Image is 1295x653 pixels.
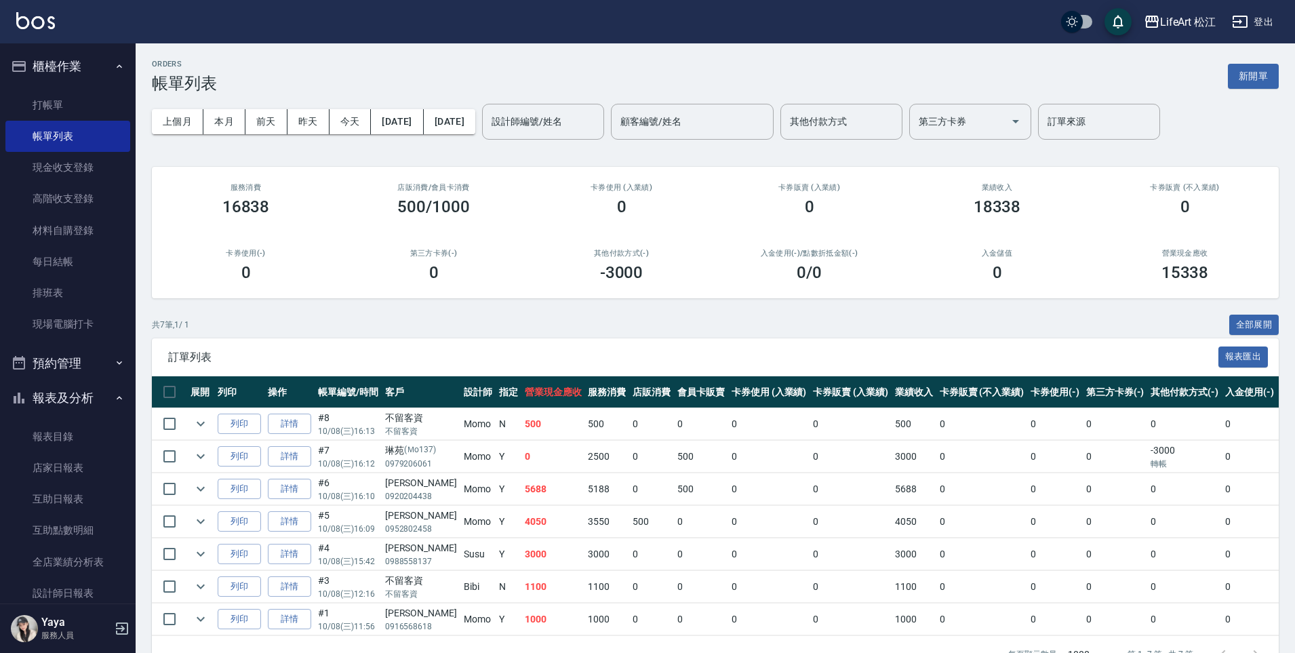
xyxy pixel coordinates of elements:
td: 0 [629,538,674,570]
p: (Ｍo137) [404,443,437,458]
button: 列印 [218,576,261,597]
div: [PERSON_NAME] [385,509,457,523]
h2: 其他付款方式(-) [544,249,699,258]
td: 5688 [521,473,585,505]
td: 2500 [584,441,629,473]
td: #7 [315,441,382,473]
td: Bibi [460,571,496,603]
th: 營業現金應收 [521,376,585,408]
p: 共 7 筆, 1 / 1 [152,319,189,331]
a: 現金收支登錄 [5,152,130,183]
td: 0 [810,571,892,603]
td: #5 [315,506,382,538]
td: 0 [1027,538,1083,570]
p: 服務人員 [41,629,111,641]
th: 服務消費 [584,376,629,408]
td: 1000 [584,603,629,635]
td: 0 [1222,408,1277,440]
h3: 0 [617,197,626,216]
td: 1100 [584,571,629,603]
td: 1000 [521,603,585,635]
h3: 500/1000 [397,197,470,216]
a: 詳情 [268,544,311,565]
a: 詳情 [268,576,311,597]
p: 0988558137 [385,555,457,568]
td: 0 [810,506,892,538]
h3: 18338 [974,197,1021,216]
td: -3000 [1147,441,1222,473]
button: 列印 [218,414,261,435]
th: 第三方卡券(-) [1083,376,1148,408]
td: 0 [629,408,674,440]
button: 本月 [203,109,245,134]
td: 0 [728,473,810,505]
td: 0 [1222,571,1277,603]
h3: 0 /0 [797,263,822,282]
td: N [496,408,521,440]
td: N [496,571,521,603]
button: [DATE] [371,109,423,134]
div: [PERSON_NAME] [385,476,457,490]
td: 0 [1147,408,1222,440]
th: 業績收入 [892,376,936,408]
td: Momo [460,441,496,473]
p: 10/08 (三) 11:56 [318,620,378,633]
td: Y [496,603,521,635]
h3: 0 [241,263,251,282]
h2: 業績收入 [919,183,1075,192]
h2: 店販消費 /會員卡消費 [356,183,511,192]
h2: 第三方卡券(-) [356,249,511,258]
div: [PERSON_NAME] [385,606,457,620]
td: 0 [1027,473,1083,505]
td: 500 [629,506,674,538]
td: 0 [1083,408,1148,440]
td: 0 [674,538,728,570]
td: 0 [936,603,1027,635]
td: 0 [1147,538,1222,570]
button: [DATE] [424,109,475,134]
td: 0 [1147,603,1222,635]
h3: 0 [805,197,814,216]
button: Open [1005,111,1027,132]
h2: 入金使用(-) /點數折抵金額(-) [732,249,887,258]
h2: 卡券使用 (入業績) [544,183,699,192]
p: 10/08 (三) 16:09 [318,523,378,535]
td: 0 [1083,441,1148,473]
a: 材料自購登錄 [5,215,130,246]
img: Person [11,615,38,642]
h3: 15338 [1161,263,1209,282]
a: 詳情 [268,479,311,500]
td: 0 [1027,408,1083,440]
td: 0 [728,538,810,570]
h2: ORDERS [152,60,217,68]
p: 10/08 (三) 16:10 [318,490,378,502]
a: 互助點數明細 [5,515,130,546]
h2: 卡券販賣 (入業績) [732,183,887,192]
h2: 入金儲值 [919,249,1075,258]
p: 0952802458 [385,523,457,535]
td: #8 [315,408,382,440]
th: 展開 [187,376,214,408]
div: LifeArt 松江 [1160,14,1216,31]
th: 操作 [264,376,315,408]
button: 昨天 [287,109,330,134]
span: 訂單列表 [168,351,1218,364]
td: 0 [810,603,892,635]
td: 0 [728,506,810,538]
td: 0 [1222,603,1277,635]
button: 報表匯出 [1218,347,1269,368]
td: #1 [315,603,382,635]
td: 0 [810,538,892,570]
td: 0 [936,473,1027,505]
td: 0 [674,408,728,440]
td: #4 [315,538,382,570]
td: 0 [728,441,810,473]
div: [PERSON_NAME] [385,541,457,555]
button: 列印 [218,544,261,565]
td: Momo [460,473,496,505]
td: #3 [315,571,382,603]
button: 全部展開 [1229,315,1279,336]
button: expand row [191,414,211,434]
td: 1100 [892,571,936,603]
td: 0 [674,603,728,635]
